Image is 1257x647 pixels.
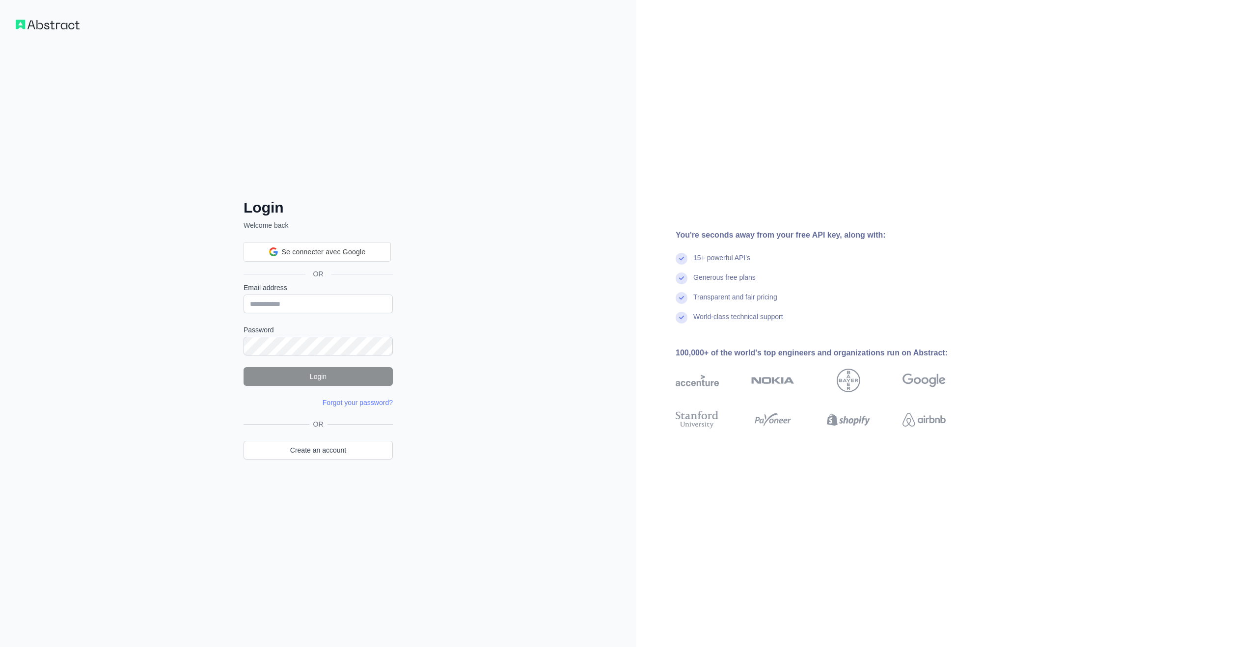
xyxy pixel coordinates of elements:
img: nokia [751,369,794,392]
img: airbnb [902,409,946,431]
img: accenture [676,369,719,392]
span: OR [309,419,328,429]
div: Se connecter avec Google [244,242,391,262]
img: shopify [827,409,870,431]
div: 15+ powerful API's [693,253,750,272]
div: You're seconds away from your free API key, along with: [676,229,977,241]
img: stanford university [676,409,719,431]
span: OR [305,269,331,279]
img: payoneer [751,409,794,431]
p: Welcome back [244,220,393,230]
img: check mark [676,272,687,284]
div: World-class technical support [693,312,783,331]
span: Se connecter avec Google [282,247,366,257]
button: Login [244,367,393,386]
a: Forgot your password? [323,399,393,406]
div: Transparent and fair pricing [693,292,777,312]
h2: Login [244,199,393,216]
div: Generous free plans [693,272,756,292]
a: Create an account [244,441,393,459]
div: 100,000+ of the world's top engineers and organizations run on Abstract: [676,347,977,359]
img: check mark [676,292,687,304]
label: Email address [244,283,393,293]
img: check mark [676,312,687,323]
img: bayer [837,369,860,392]
img: check mark [676,253,687,265]
img: Workflow [16,20,80,29]
label: Password [244,325,393,335]
img: google [902,369,946,392]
